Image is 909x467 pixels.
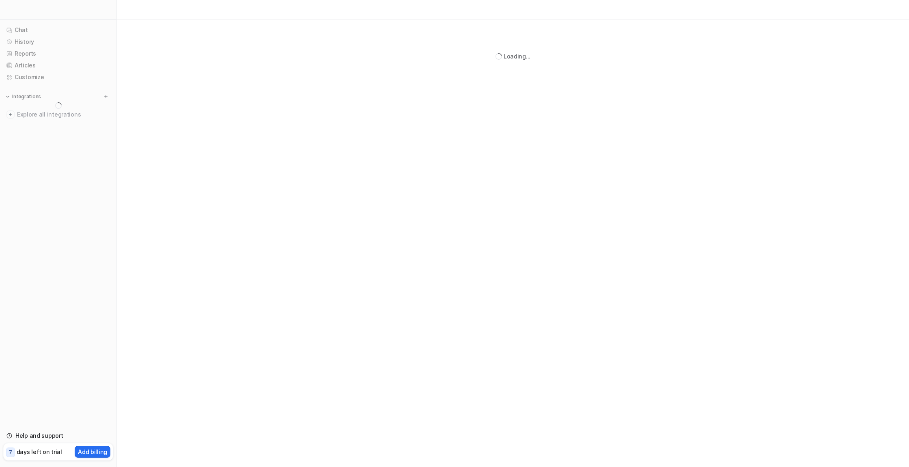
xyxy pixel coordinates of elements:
[103,94,109,99] img: menu_add.svg
[5,94,11,99] img: expand menu
[78,448,107,456] p: Add billing
[12,93,41,100] p: Integrations
[6,110,15,119] img: explore all integrations
[504,52,530,61] div: Loading...
[3,48,113,59] a: Reports
[75,446,110,458] button: Add billing
[17,108,110,121] span: Explore all integrations
[3,71,113,83] a: Customize
[17,448,62,456] p: days left on trial
[3,36,113,48] a: History
[9,449,12,456] p: 7
[3,93,43,101] button: Integrations
[3,109,113,120] a: Explore all integrations
[3,430,113,441] a: Help and support
[3,60,113,71] a: Articles
[3,24,113,36] a: Chat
